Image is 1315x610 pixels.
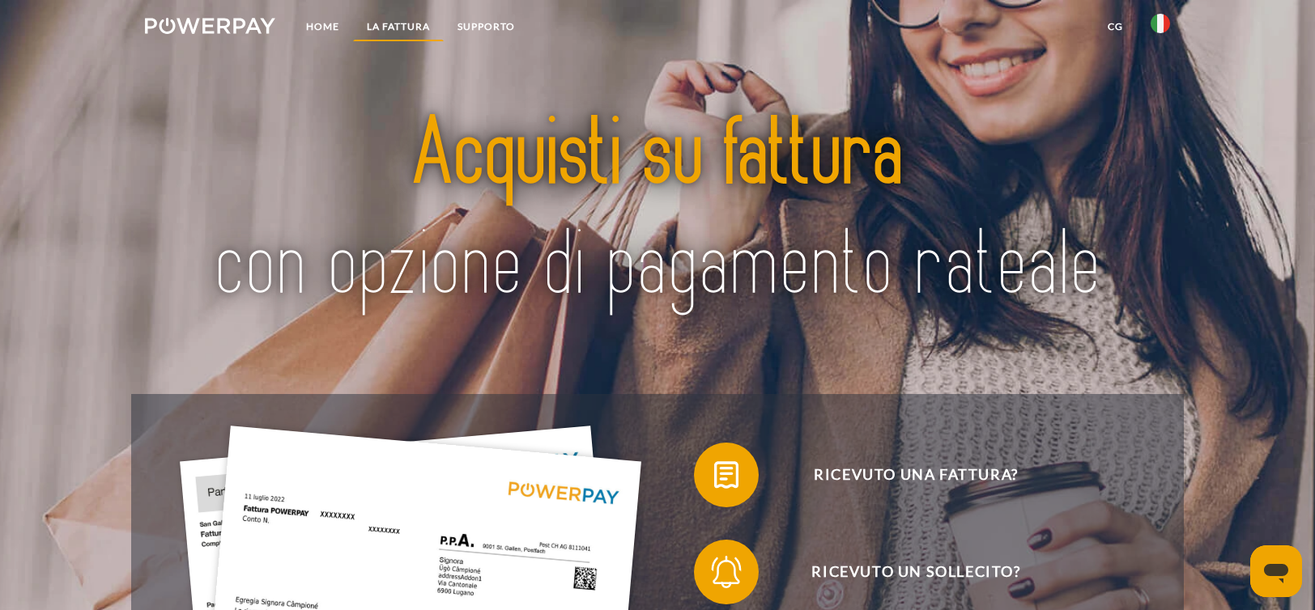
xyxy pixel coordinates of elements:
button: Ricevuto un sollecito? [694,540,1115,604]
img: it [1151,14,1170,33]
a: CG [1094,12,1137,41]
img: qb_bell.svg [706,552,747,592]
span: Ricevuto un sollecito? [717,540,1114,604]
iframe: Pulsante per aprire la finestra di messaggistica [1250,545,1302,597]
img: qb_bill.svg [706,455,747,495]
img: title-powerpay_it.svg [196,61,1119,362]
button: Ricevuto una fattura? [694,443,1115,507]
a: Supporto [444,12,529,41]
img: logo-powerpay-white.svg [145,18,275,34]
span: Ricevuto una fattura? [717,443,1114,507]
a: Home [292,12,353,41]
a: LA FATTURA [353,12,444,41]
